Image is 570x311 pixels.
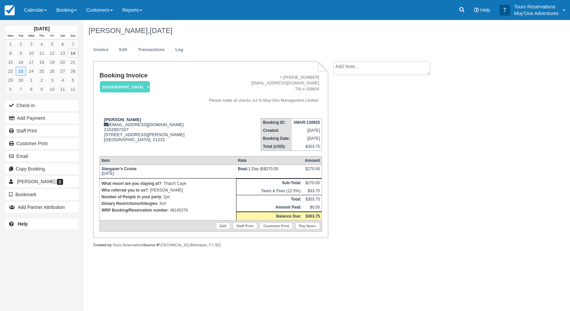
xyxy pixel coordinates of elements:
[296,223,320,229] a: Pay Now
[5,176,78,187] a: [PERSON_NAME] 1
[26,40,36,49] a: 3
[68,76,78,85] a: 5
[5,202,78,213] button: Add Partner Attribution
[216,223,230,229] a: Edit
[260,223,293,229] a: Customer Print
[26,67,36,76] a: 24
[236,156,303,165] th: Rate
[26,85,36,94] a: 8
[26,76,36,85] a: 1
[5,67,16,76] a: 22
[102,188,148,193] strong: Who referred you to us?
[5,32,16,40] th: Mon
[57,40,68,49] a: 6
[5,49,16,58] a: 8
[88,27,506,35] h1: [PERSON_NAME],
[18,221,28,227] b: Help
[102,201,157,206] strong: Dietary Restrictions/Allergies
[57,58,68,67] a: 20
[303,156,322,165] th: Amount
[305,167,320,177] div: $270.00
[100,165,236,178] td: [DATE]
[5,138,78,149] a: Customer Print
[143,243,161,247] strong: Source IP:
[261,142,292,151] th: Total (USD):
[303,187,322,195] td: $33.75
[17,179,55,184] span: [PERSON_NAME]
[500,5,510,16] div: T
[36,67,47,76] a: 25
[5,219,78,229] a: Help
[36,40,47,49] a: 4
[5,5,15,15] img: checkfront-main-nav-mini-logo.png
[100,72,194,79] h1: Booking Invoice
[292,126,322,134] td: [DATE]
[36,76,47,85] a: 2
[100,81,148,93] a: [GEOGRAPHIC_DATA]
[47,76,57,85] a: 3
[16,85,26,94] a: 7
[57,76,68,85] a: 4
[303,179,322,187] td: $270.00
[5,151,78,162] button: Email
[68,58,78,67] a: 21
[233,223,257,229] a: Staff Print
[47,32,57,40] th: Fri
[238,167,248,171] strong: Boat
[93,243,113,247] strong: Created by:
[47,67,57,76] a: 26
[68,67,78,76] a: 28
[5,58,16,67] a: 15
[36,49,47,58] a: 11
[264,167,278,171] span: $270.00
[47,85,57,94] a: 10
[104,117,141,122] strong: [PERSON_NAME]
[68,49,78,58] a: 14
[36,58,47,67] a: 18
[102,207,234,214] p: : 48145376
[306,214,320,219] strong: $303.75
[102,181,161,186] strong: What resort are you staying at?
[16,49,26,58] a: 9
[93,243,328,248] div: Tours Reservations [TECHNICAL_ID] (Belmopan, CY, BZ)
[16,76,26,85] a: 30
[236,187,303,195] td: Taxes & Fees (12.5%):
[292,134,322,142] td: [DATE]
[170,43,188,56] a: Log
[68,40,78,49] a: 7
[236,212,303,220] th: Balance Due:
[5,100,78,111] button: Check-in
[5,85,16,94] a: 6
[16,40,26,49] a: 2
[16,67,26,76] a: 23
[5,113,78,123] button: Add Payment
[16,58,26,67] a: 16
[5,40,16,49] a: 1
[57,67,68,76] a: 27
[100,117,194,150] div: [EMAIL_ADDRESS][DOMAIN_NAME] 2152007337 [STREET_ADDRESS][PERSON_NAME] [GEOGRAPHIC_DATA], 21231
[514,10,559,17] p: Muy'Ono Adventures
[236,195,303,203] th: Total:
[57,32,68,40] th: Sat
[236,203,303,212] th: Amount Paid:
[196,75,319,103] address: + [PHONE_NUMBER] [EMAIL_ADDRESS][DOMAIN_NAME] TIN # 206604 Please make all checks out to Muy-Ono ...
[102,200,234,207] p: : N/A
[36,85,47,94] a: 9
[68,32,78,40] th: Sun
[100,156,236,165] th: Item
[88,43,114,56] a: Invoice
[294,120,320,125] strong: XMAR-130925
[16,32,26,40] th: Tue
[474,8,479,12] i: Help
[26,58,36,67] a: 17
[261,126,292,134] th: Created:
[57,179,63,185] span: 1
[480,7,490,13] span: Help
[114,43,132,56] a: Edit
[100,81,150,93] em: [GEOGRAPHIC_DATA]
[102,187,234,194] p: : [PERSON_NAME]
[47,40,57,49] a: 5
[47,58,57,67] a: 19
[5,76,16,85] a: 29
[68,85,78,94] a: 12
